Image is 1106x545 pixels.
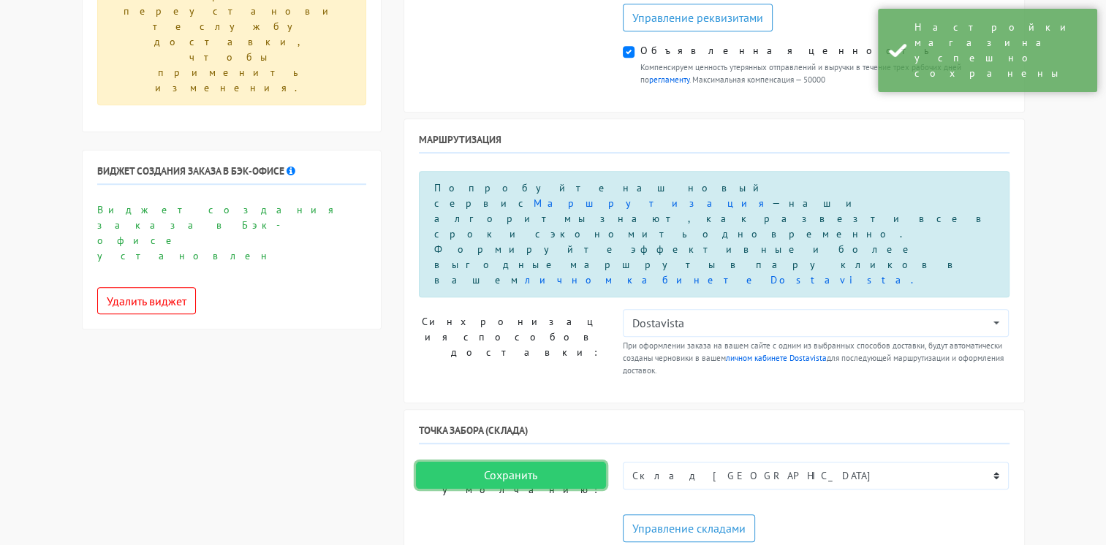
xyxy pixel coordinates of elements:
[623,309,1010,337] button: Dostavista
[525,273,924,286] a: личном кабинете Dostavista.
[640,61,1010,86] small: Компенсируем ценность утерянных отправлений и выручки в течение трех рабочих дней по . Максимальн...
[408,462,612,503] label: Склад по умолчанию:
[97,202,366,264] p: Виджет создания заказа в Бэк-офисе установлен
[97,287,196,315] button: Удалить виджет
[632,314,991,332] div: Dostavista
[640,43,936,58] label: Объявленная ценность
[419,134,1010,153] h6: Маршрутизация
[419,171,1010,297] div: Попробуйте наш новый сервис — наши алгоритмы знают, как развезти все в срок и сэкономить одноврем...
[623,4,773,31] a: Управление реквизитами
[534,197,772,210] a: Маршрутизация
[623,340,1010,376] small: При оформлении заказа на вашем сайте с одним из выбранных способов доставки, будут автоматически ...
[97,165,366,185] h6: Виджет создания заказа в Бэк-офисе
[408,309,612,376] label: Синхронизация способов доставки:
[649,75,689,85] a: регламенту
[623,514,755,542] a: Управление складами
[726,353,827,363] a: личном кабинете Dostavista
[914,20,1086,81] div: Настройки магазина успешно сохранены
[416,462,606,489] input: Сохранить
[419,424,1010,444] h6: Точка забора (склада)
